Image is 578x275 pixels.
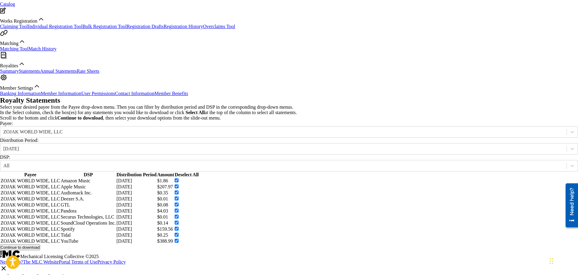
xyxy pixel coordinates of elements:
[116,178,157,184] td: [DATE]
[116,214,157,220] td: [DATE]
[1,190,60,196] td: ZOJAK WORLD WIDE, LLC
[175,172,199,177] th: Deselect All
[20,254,99,259] span: Mechanical Licensing Collective © 2025
[157,190,174,196] p: $0.35
[186,110,205,115] strong: Select All
[548,246,578,275] iframe: Chat Widget
[61,238,116,244] td: YouTube
[61,214,116,220] td: Securus Technologies, LLC
[550,252,553,270] div: Drag
[157,172,174,177] th: Amount
[18,60,25,67] img: expand
[81,91,115,96] a: User Permissions
[61,220,116,226] td: SoundCloud Operations Inc.
[33,82,40,90] img: expand
[1,202,60,208] td: ZOJAK WORLD WIDE, LLC
[1,220,60,226] td: ZOJAK WORLD WIDE, LLC
[116,220,157,226] td: [DATE]
[37,15,45,23] img: expand
[116,208,157,214] td: [DATE]
[157,196,174,202] p: $0.01
[116,184,157,190] td: [DATE]
[1,208,60,214] td: ZOJAK WORLD WIDE, LLC
[116,196,157,202] td: [DATE]
[1,196,60,202] td: ZOJAK WORLD WIDE, LLC
[41,91,82,96] a: Member Information
[61,196,116,202] td: Deezer S.A.
[97,259,126,264] a: Privacy Policy
[116,226,157,232] td: [DATE]
[157,232,174,238] p: $0.25
[164,24,203,29] a: Registration History
[28,46,57,51] a: Match History
[203,24,235,29] a: Overclaims Tool
[157,220,174,226] p: $0.14
[77,69,99,74] a: Rate Sheets
[3,163,563,168] div: All
[157,178,174,184] p: $1.86
[61,202,116,208] td: GTL
[157,184,174,190] p: $207.97
[61,172,116,177] th: DSP
[157,202,174,208] p: $0.08
[82,24,127,29] a: Bulk Registration Tool
[61,178,116,184] td: Amazon Music
[61,226,116,232] td: Spotify
[18,38,26,45] img: expand
[40,69,76,74] a: Annual Statements
[116,190,157,196] td: [DATE]
[23,259,59,264] a: The MLC Website
[154,91,188,96] a: Member Benefits
[61,208,116,214] td: Pandora
[1,184,60,190] td: ZOJAK WORLD WIDE, LLC
[115,91,154,96] a: Contact Information
[61,184,116,190] td: Apple Music
[116,202,157,208] td: [DATE]
[1,214,60,220] td: ZOJAK WORLD WIDE, LLC
[1,226,60,232] td: ZOJAK WORLD WIDE, LLC
[1,232,60,238] td: ZOJAK WORLD WIDE, LLC
[116,238,157,244] td: [DATE]
[127,24,163,29] a: Registration Drafts
[157,208,174,214] p: $4.03
[561,181,578,229] iframe: Resource Center
[157,238,174,244] p: $388.99
[1,238,60,244] td: ZOJAK WORLD WIDE, LLC
[3,129,563,135] div: ZOJAK WORLD WIDE, LLC
[1,178,60,184] td: ZOJAK WORLD WIDE, LLC
[116,232,157,238] td: [DATE]
[157,214,174,220] p: $0.01
[61,232,116,238] td: Tidal
[28,24,82,29] a: Individual Registration Tool
[3,146,563,152] div: [DATE]
[1,172,60,177] th: Payee
[59,259,97,264] a: Portal Terms of Use
[61,190,116,196] td: Audiomack Inc.
[116,172,157,177] th: Distribution Period
[19,69,40,74] a: Statements
[57,115,103,120] strong: Continue to download
[157,226,174,232] p: $159.56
